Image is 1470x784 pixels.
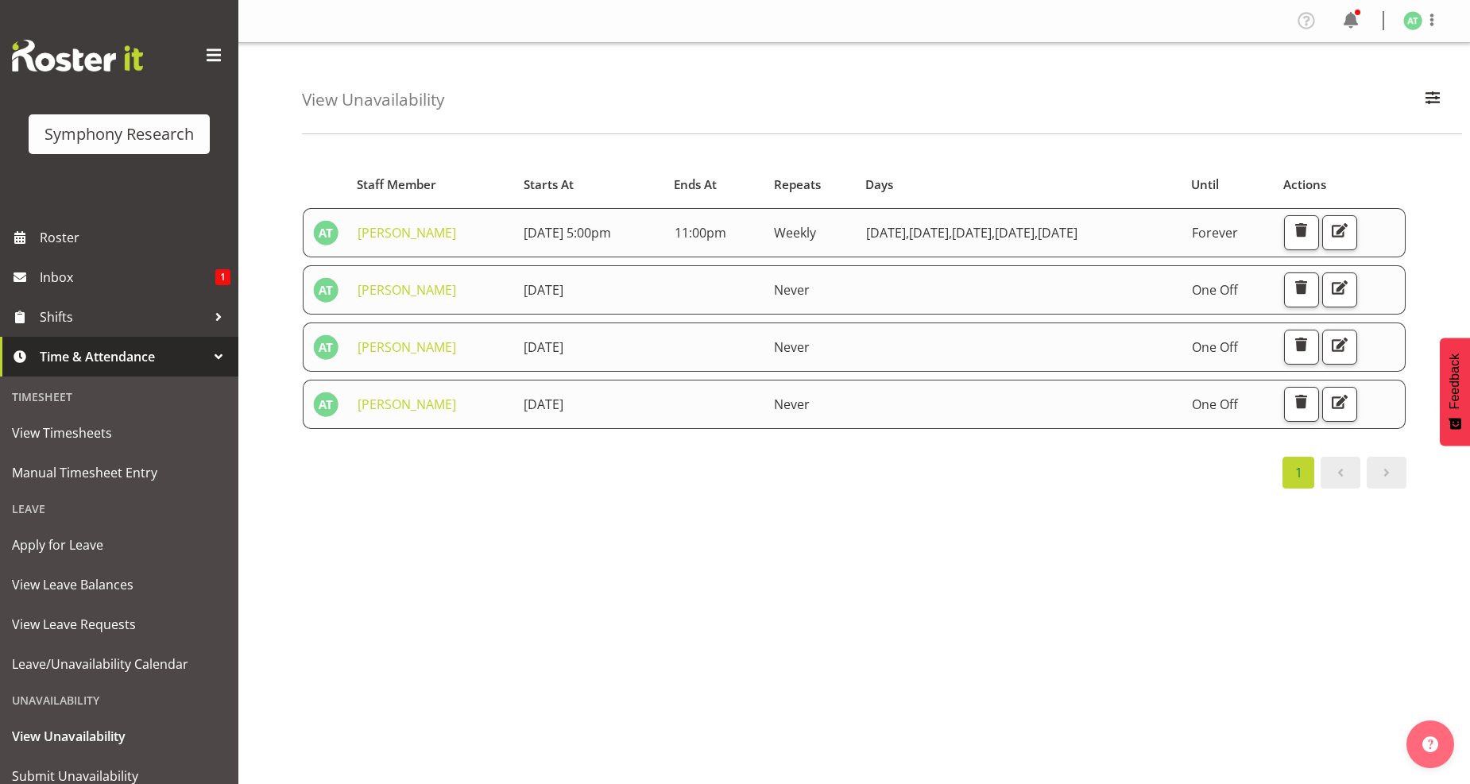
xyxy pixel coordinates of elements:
img: angela-tunnicliffe1838.jpg [313,277,338,303]
span: [DATE] [524,281,563,299]
span: Staff Member [357,176,436,194]
button: Delete Unavailability [1284,215,1319,250]
button: Edit Unavailability [1322,272,1357,307]
button: Edit Unavailability [1322,215,1357,250]
span: , [1035,224,1038,241]
span: Until [1191,176,1219,194]
a: [PERSON_NAME] [358,396,456,413]
span: Actions [1283,176,1326,194]
span: Weekly [774,224,816,241]
span: One Off [1192,338,1238,356]
span: Roster [40,226,230,249]
span: Apply for Leave [12,533,226,557]
div: Symphony Research [44,122,194,146]
span: [DATE] 5:00pm [524,224,611,241]
button: Edit Unavailability [1322,387,1357,422]
button: Delete Unavailability [1284,272,1319,307]
span: , [992,224,995,241]
span: Never [774,396,810,413]
span: Never [774,338,810,356]
span: Never [774,281,810,299]
span: Starts At [524,176,574,194]
div: Unavailability [4,684,234,716]
span: 1 [215,269,230,285]
span: [DATE] [524,338,563,356]
span: [DATE] [909,224,952,241]
span: Days [865,176,893,194]
a: Manual Timesheet Entry [4,453,234,492]
button: Feedback - Show survey [1440,338,1470,446]
span: [DATE] [1038,224,1077,241]
button: Delete Unavailability [1284,330,1319,365]
span: Repeats [774,176,821,194]
span: Forever [1192,224,1238,241]
span: Feedback [1448,353,1462,409]
img: angela-tunnicliffe1838.jpg [1403,11,1422,30]
span: Ends At [674,176,717,194]
a: Apply for Leave [4,525,234,565]
img: angela-tunnicliffe1838.jpg [313,392,338,417]
div: Timesheet [4,380,234,413]
span: Leave/Unavailability Calendar [12,652,226,676]
span: [DATE] [952,224,995,241]
button: Edit Unavailability [1322,330,1357,365]
img: Rosterit website logo [12,40,143,71]
a: Leave/Unavailability Calendar [4,644,234,684]
span: [DATE] [995,224,1038,241]
span: Time & Attendance [40,345,207,369]
button: Filter Employees [1416,83,1449,118]
a: View Unavailability [4,716,234,756]
span: , [949,224,952,241]
a: View Leave Balances [4,565,234,604]
a: View Timesheets [4,413,234,453]
span: View Timesheets [12,421,226,445]
span: [DATE] [524,396,563,413]
img: help-xxl-2.png [1422,736,1438,752]
div: Leave [4,492,234,525]
span: One Off [1192,281,1238,299]
span: View Leave Balances [12,573,226,597]
a: [PERSON_NAME] [358,338,456,356]
button: Delete Unavailability [1284,387,1319,422]
span: , [906,224,909,241]
a: [PERSON_NAME] [358,281,456,299]
a: [PERSON_NAME] [358,224,456,241]
span: Inbox [40,265,215,289]
span: Manual Timesheet Entry [12,461,226,485]
span: 11:00pm [675,224,726,241]
span: [DATE] [866,224,909,241]
img: angela-tunnicliffe1838.jpg [313,220,338,245]
img: angela-tunnicliffe1838.jpg [313,334,338,360]
span: View Unavailability [12,724,226,748]
a: View Leave Requests [4,604,234,644]
span: Shifts [40,305,207,329]
span: One Off [1192,396,1238,413]
span: View Leave Requests [12,612,226,636]
h4: View Unavailability [302,91,444,109]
